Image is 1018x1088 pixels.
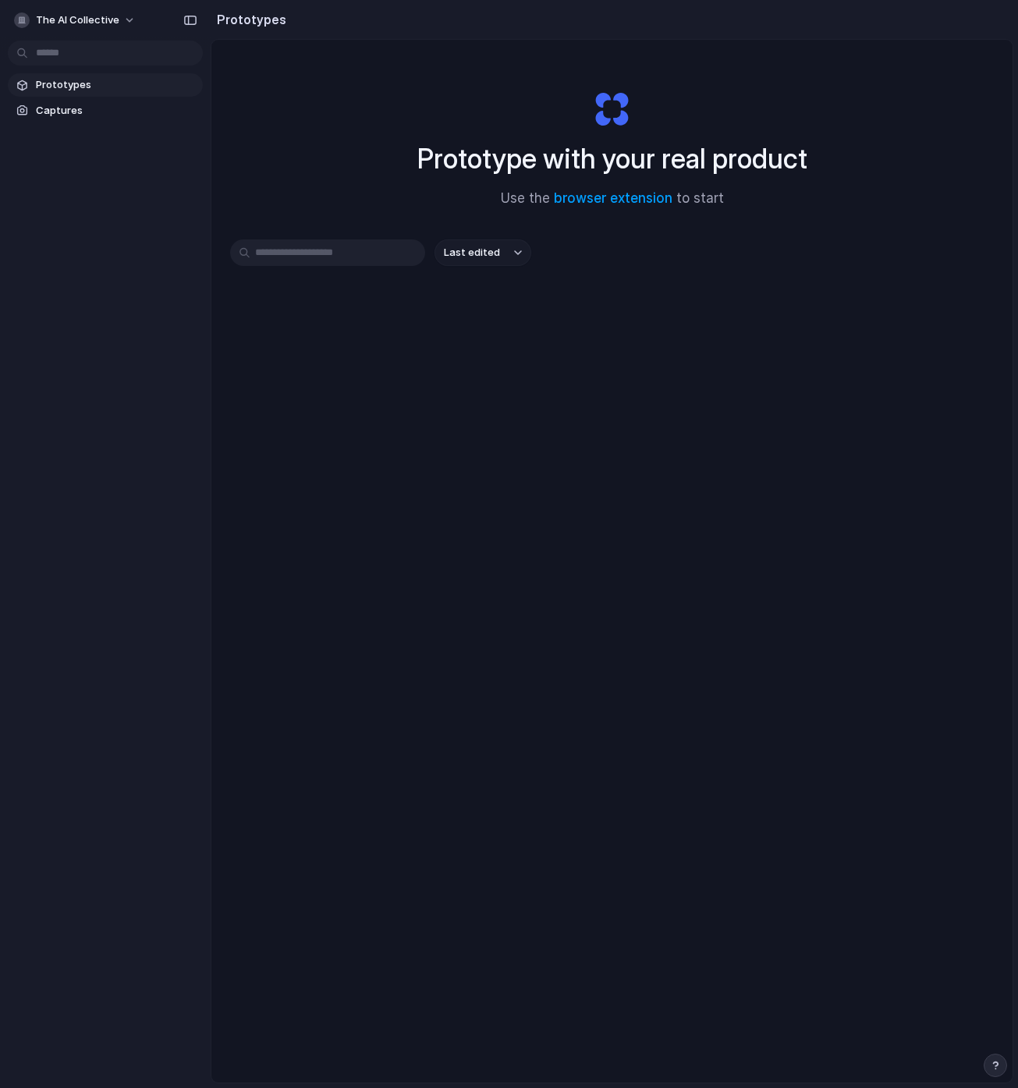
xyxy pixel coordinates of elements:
[36,12,119,28] span: The AI Collective
[36,77,197,93] span: Prototypes
[8,99,203,122] a: Captures
[8,8,144,33] button: The AI Collective
[444,245,500,260] span: Last edited
[211,10,286,29] h2: Prototypes
[417,138,807,179] h1: Prototype with your real product
[554,190,672,206] a: browser extension
[36,103,197,119] span: Captures
[501,189,724,209] span: Use the to start
[435,239,531,266] button: Last edited
[8,73,203,97] a: Prototypes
